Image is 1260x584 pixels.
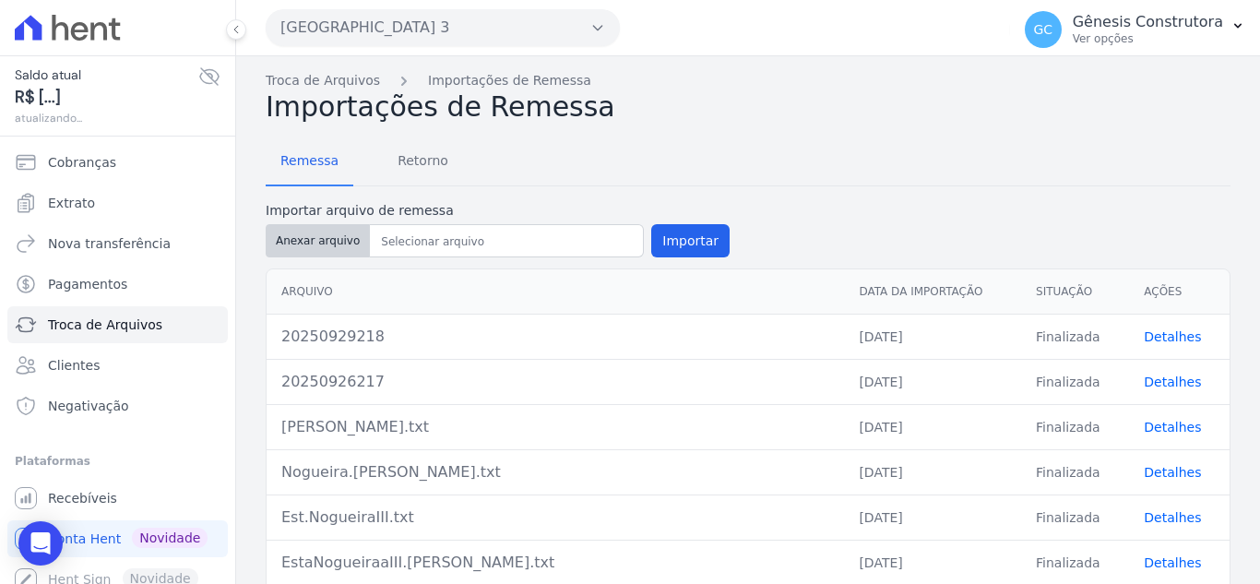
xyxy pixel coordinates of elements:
[266,71,380,90] a: Troca de Arquivos
[266,201,730,220] label: Importar arquivo de remessa
[7,480,228,517] a: Recebíveis
[7,520,228,557] a: Conta Hent Novidade
[48,316,162,334] span: Troca de Arquivos
[18,521,63,566] div: Open Intercom Messenger
[267,269,844,315] th: Arquivo
[15,450,220,472] div: Plataformas
[48,234,171,253] span: Nova transferência
[281,326,829,348] div: 20250929218
[1129,269,1230,315] th: Ações
[7,306,228,343] a: Troca de Arquivos
[1073,13,1223,31] p: Gênesis Construtora
[266,90,1230,124] h2: Importações de Remessa
[48,275,127,293] span: Pagamentos
[428,71,591,90] a: Importações de Remessa
[1033,23,1052,36] span: GC
[7,185,228,221] a: Extrato
[281,507,829,529] div: Est.NogueiraIII.txt
[1021,269,1129,315] th: Situação
[651,224,730,257] button: Importar
[1010,4,1260,55] button: GC Gênesis Construtora Ver opções
[48,489,117,507] span: Recebíveis
[844,314,1021,359] td: [DATE]
[48,397,129,415] span: Negativação
[15,66,198,85] span: Saldo atual
[48,153,116,172] span: Cobranças
[48,194,95,212] span: Extrato
[266,224,370,257] button: Anexar arquivo
[266,138,353,186] a: Remessa
[1144,510,1201,525] a: Detalhes
[7,225,228,262] a: Nova transferência
[7,347,228,384] a: Clientes
[386,142,459,179] span: Retorno
[844,404,1021,449] td: [DATE]
[1144,375,1201,389] a: Detalhes
[48,530,121,548] span: Conta Hent
[1021,404,1129,449] td: Finalizada
[374,231,639,253] input: Selecionar arquivo
[1144,465,1201,480] a: Detalhes
[15,110,198,126] span: atualizando...
[1144,420,1201,435] a: Detalhes
[15,85,198,110] span: R$ [...]
[1021,359,1129,404] td: Finalizada
[266,9,620,46] button: [GEOGRAPHIC_DATA] 3
[844,359,1021,404] td: [DATE]
[383,138,463,186] a: Retorno
[7,387,228,424] a: Negativação
[281,371,829,393] div: 20250926217
[1073,31,1223,46] p: Ver opções
[269,142,350,179] span: Remessa
[281,552,829,574] div: EstaNogueiraaIII.[PERSON_NAME].txt
[1021,449,1129,495] td: Finalizada
[1144,329,1201,344] a: Detalhes
[48,356,100,375] span: Clientes
[844,449,1021,495] td: [DATE]
[281,416,829,438] div: [PERSON_NAME].txt
[7,144,228,181] a: Cobranças
[1021,314,1129,359] td: Finalizada
[1144,555,1201,570] a: Detalhes
[266,71,1230,90] nav: Breadcrumb
[844,495,1021,540] td: [DATE]
[7,266,228,303] a: Pagamentos
[132,528,208,548] span: Novidade
[1021,495,1129,540] td: Finalizada
[844,269,1021,315] th: Data da Importação
[281,461,829,483] div: Nogueira.[PERSON_NAME].txt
